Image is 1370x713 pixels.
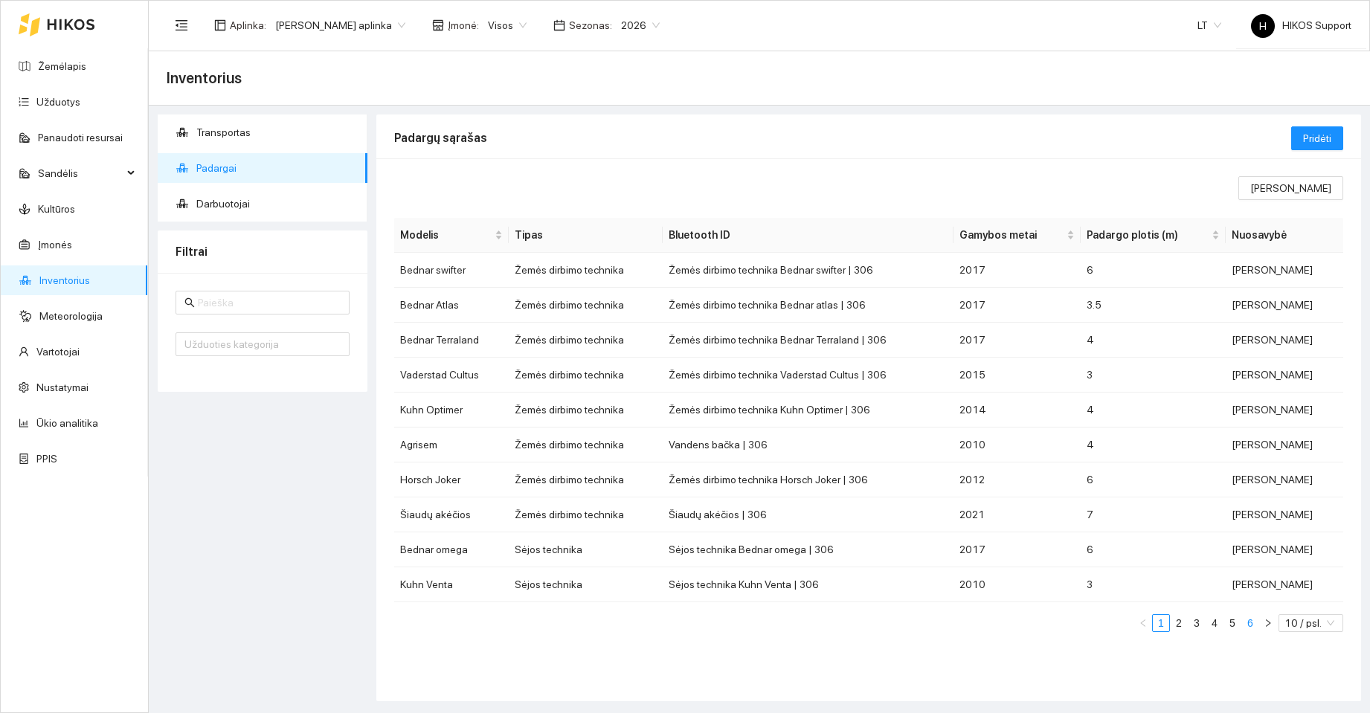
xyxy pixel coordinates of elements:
[509,532,662,567] td: Sėjos technika
[38,132,123,143] a: Panaudoti resursai
[959,227,1064,243] span: Gamybos metai
[1081,288,1226,323] td: 3.5
[39,310,103,322] a: Meteorologija
[39,274,90,286] a: Inventorius
[1170,614,1188,632] li: 2
[1081,323,1226,358] td: 4
[1279,614,1343,632] div: Page Size
[1081,567,1226,602] td: 3
[1264,619,1273,627] span: right
[394,117,1291,159] div: Padargų sąrašas
[1197,14,1221,36] span: LT
[488,14,527,36] span: Visos
[1081,218,1226,253] th: this column's title is Padargo plotis (m),this column is sortable
[1188,614,1206,632] li: 3
[400,227,492,243] span: Modelis
[569,17,612,33] span: Sezonas :
[214,19,226,31] span: layout
[196,153,356,183] span: Padargai
[1087,227,1209,243] span: Padargo plotis (m)
[38,158,123,188] span: Sandėlis
[1223,614,1241,632] li: 5
[1250,180,1331,196] span: [PERSON_NAME]
[663,218,953,253] th: Bluetooth ID
[1226,428,1343,462] td: [PERSON_NAME]
[394,358,509,393] td: Vaderstad Cultus
[953,358,1081,393] td: 2015
[394,288,509,323] td: Bednar Atlas
[1206,614,1223,632] li: 4
[1226,323,1343,358] td: [PERSON_NAME]
[38,203,75,215] a: Kultūros
[1242,615,1258,631] a: 6
[1226,393,1343,428] td: [PERSON_NAME]
[275,14,405,36] span: Edgaro Sudeikio aplinka
[196,117,356,147] span: Transportas
[198,294,341,311] input: Paieška
[1224,615,1241,631] a: 5
[663,532,953,567] td: Sėjos technika Bednar omega | 306
[432,19,444,31] span: shop
[663,428,953,462] td: Vandens bačka | 306
[509,358,662,393] td: Žemės dirbimo technika
[394,497,509,532] td: Šiaudų akėčios
[1226,567,1343,602] td: [PERSON_NAME]
[1153,615,1169,631] a: 1
[509,567,662,602] td: Sėjos technika
[38,60,86,72] a: Žemėlapis
[663,567,953,602] td: Sėjos technika Kuhn Venta | 306
[1226,253,1343,288] td: [PERSON_NAME]
[394,532,509,567] td: Bednar omega
[1081,393,1226,428] td: 4
[36,346,80,358] a: Vartotojai
[394,323,509,358] td: Bednar Terraland
[1134,614,1152,632] li: Atgal
[1291,126,1343,150] button: Pridėti
[1081,497,1226,532] td: 7
[509,497,662,532] td: Žemės dirbimo technika
[1081,358,1226,393] td: 3
[1259,614,1277,632] li: Pirmyn
[953,567,1081,602] td: 2010
[1081,532,1226,567] td: 6
[1171,615,1187,631] a: 2
[1081,253,1226,288] td: 6
[953,253,1081,288] td: 2017
[38,239,72,251] a: Įmonės
[1238,176,1343,200] button: [PERSON_NAME]
[509,462,662,497] td: Žemės dirbimo technika
[953,393,1081,428] td: 2014
[663,323,953,358] td: Žemės dirbimo technika Bednar Terraland | 306
[36,381,89,393] a: Nustatymai
[953,428,1081,462] td: 2010
[394,428,509,462] td: Agrisem
[1303,130,1331,146] span: Pridėti
[1284,615,1337,631] span: 10 / psl.
[1189,615,1205,631] a: 3
[1226,532,1343,567] td: [PERSON_NAME]
[1152,614,1170,632] li: 1
[953,462,1081,497] td: 2012
[1259,14,1267,38] span: H
[394,218,509,253] th: this column's title is Modelis,this column is sortable
[1081,462,1226,497] td: 6
[953,218,1081,253] th: this column's title is Gamybos metai,this column is sortable
[394,462,509,497] td: Horsch Joker
[230,17,266,33] span: Aplinka :
[1259,614,1277,632] button: right
[1226,218,1343,253] th: Nuosavybė
[663,288,953,323] td: Žemės dirbimo technika Bednar atlas | 306
[1206,615,1223,631] a: 4
[663,497,953,532] td: Šiaudų akėčios | 306
[394,393,509,428] td: Kuhn Optimer
[1139,619,1148,627] span: left
[663,393,953,428] td: Žemės dirbimo technika Kuhn Optimer | 306
[509,428,662,462] td: Žemės dirbimo technika
[448,17,479,33] span: Įmonė :
[196,189,356,219] span: Darbuotojai
[167,66,242,90] span: Inventorius
[663,253,953,288] td: Žemės dirbimo technika Bednar swifter | 306
[1251,19,1351,31] span: HIKOS Support
[36,453,57,465] a: PPIS
[509,253,662,288] td: Žemės dirbimo technika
